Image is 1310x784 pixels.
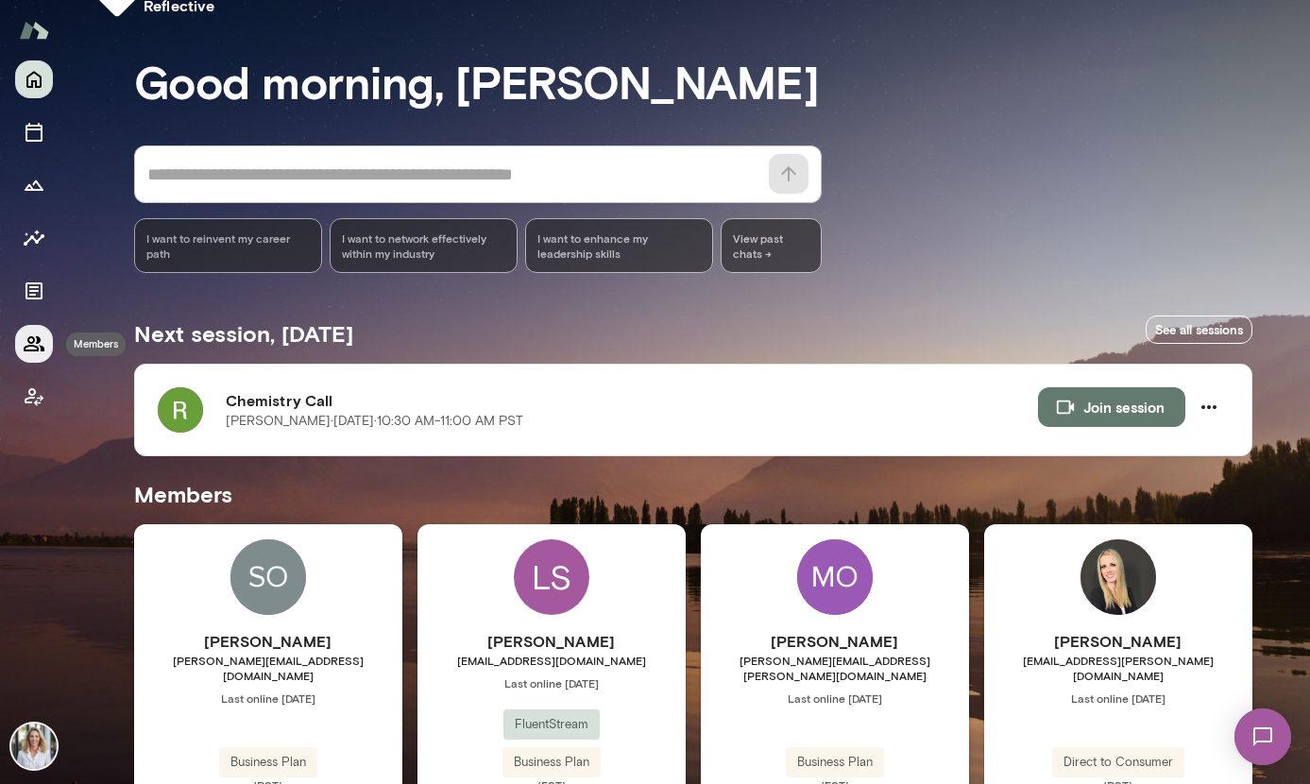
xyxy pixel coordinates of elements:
button: Sessions [15,113,53,151]
span: [EMAIL_ADDRESS][DOMAIN_NAME] [417,653,686,668]
span: FluentStream [503,715,600,734]
div: I want to enhance my leadership skills [525,218,713,273]
span: Direct to Consumer [1052,753,1184,772]
span: Last online [DATE] [701,690,969,706]
div: Members [66,332,126,356]
h5: Members [134,479,1252,509]
button: Growth Plan [15,166,53,204]
span: [PERSON_NAME][EMAIL_ADDRESS][DOMAIN_NAME] [134,653,402,683]
span: Last online [DATE] [417,675,686,690]
div: I want to network effectively within my industry [330,218,518,273]
button: Home [15,60,53,98]
span: Business Plan [786,753,884,772]
h5: Next session, [DATE] [134,318,353,349]
button: Join session [1038,387,1185,427]
h6: [PERSON_NAME] [134,630,402,653]
h6: [PERSON_NAME] [984,630,1252,653]
span: Business Plan [219,753,317,772]
img: Jennifer Palazzo [11,724,57,769]
span: Business Plan [502,753,601,772]
span: [EMAIL_ADDRESS][PERSON_NAME][DOMAIN_NAME] [984,653,1252,683]
p: [PERSON_NAME] · [DATE] · 10:30 AM-11:00 AM PST [226,412,523,431]
button: Documents [15,272,53,310]
span: I want to enhance my leadership skills [537,230,701,261]
h6: [PERSON_NAME] [701,630,969,653]
span: Last online [DATE] [984,690,1252,706]
button: Client app [15,378,53,416]
span: [PERSON_NAME][EMAIL_ADDRESS][PERSON_NAME][DOMAIN_NAME] [701,653,969,683]
button: Insights [15,219,53,257]
span: View past chats -> [721,218,822,273]
a: See all sessions [1146,315,1252,345]
span: I want to reinvent my career path [146,230,310,261]
h6: [PERSON_NAME] [417,630,686,653]
h3: Good morning, [PERSON_NAME] [134,55,1252,108]
img: Sonya Hutchinson [230,539,306,615]
h6: Chemistry Call [226,389,1038,412]
span: Last online [DATE] [134,690,402,706]
img: Lauren Henss [1080,539,1156,615]
span: I want to network effectively within my industry [342,230,505,261]
div: LS [514,539,589,615]
img: Molly Wolfe [797,539,873,615]
button: Members [15,325,53,363]
img: Mento [19,12,49,48]
div: I want to reinvent my career path [134,218,322,273]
